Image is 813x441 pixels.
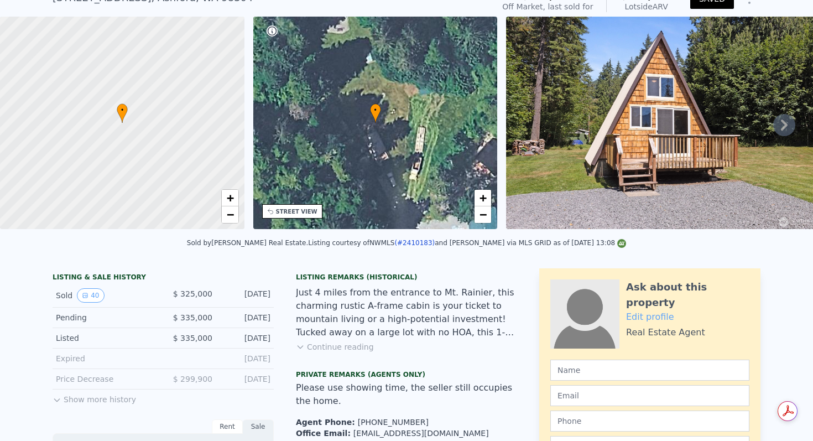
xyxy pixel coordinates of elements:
div: [DATE] [221,312,270,323]
div: Ask about this property [626,279,749,310]
div: Sold [56,288,154,303]
div: Price Decrease [56,373,154,385]
div: Rent [212,419,243,434]
button: View historical data [77,288,104,303]
div: Sale [243,419,274,434]
span: Please use showing time, the seller still occupies the home. [296,382,512,406]
div: [DATE] [221,288,270,303]
button: Show more history [53,390,136,405]
span: • [370,105,381,115]
span: + [226,191,233,205]
div: STREET VIEW [276,207,317,216]
li: [PHONE_NUMBER] [296,417,517,428]
span: Office Email: [296,429,353,438]
a: Zoom out [475,206,491,223]
div: Lotside ARV [620,1,673,12]
span: + [480,191,487,205]
input: Email [550,385,749,406]
span: − [226,207,233,221]
a: Zoom out [222,206,238,223]
div: Listed [56,333,154,344]
div: Listing courtesy of NWMLS and [PERSON_NAME] via MLS GRID as of [DATE] 13:08 [308,239,626,247]
span: $ 335,000 [173,313,212,322]
a: Zoom in [475,190,491,206]
div: Listing Remarks (Historical) [296,273,517,282]
div: • [117,103,128,123]
div: Expired [56,353,154,364]
div: [DATE] [221,333,270,344]
span: Agent Phone: [296,418,358,427]
input: Phone [550,411,749,432]
span: • [117,105,128,115]
img: NWMLS Logo [617,239,626,248]
input: Name [550,360,749,381]
a: (#2410183) [394,239,435,247]
div: [DATE] [221,373,270,385]
div: Pending [56,312,154,323]
div: LISTING & SALE HISTORY [53,273,274,284]
div: [DATE] [221,353,270,364]
span: $ 335,000 [173,334,212,343]
div: Off Market, last sold for [502,1,593,12]
a: Edit profile [626,312,674,322]
div: Private Remarks (Agents Only) [296,370,517,381]
span: − [480,207,487,221]
span: $ 299,900 [173,375,212,383]
span: $ 325,000 [173,289,212,298]
a: Zoom in [222,190,238,206]
li: [EMAIL_ADDRESS][DOMAIN_NAME] [296,428,517,439]
div: • [370,103,381,123]
div: Just 4 miles from the entrance to Mt. Rainier, this charming rustic A-frame cabin is your ticket ... [296,286,517,339]
div: Sold by [PERSON_NAME] Real Estate . [187,239,308,247]
button: Continue reading [296,341,374,352]
div: Real Estate Agent [626,326,705,339]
